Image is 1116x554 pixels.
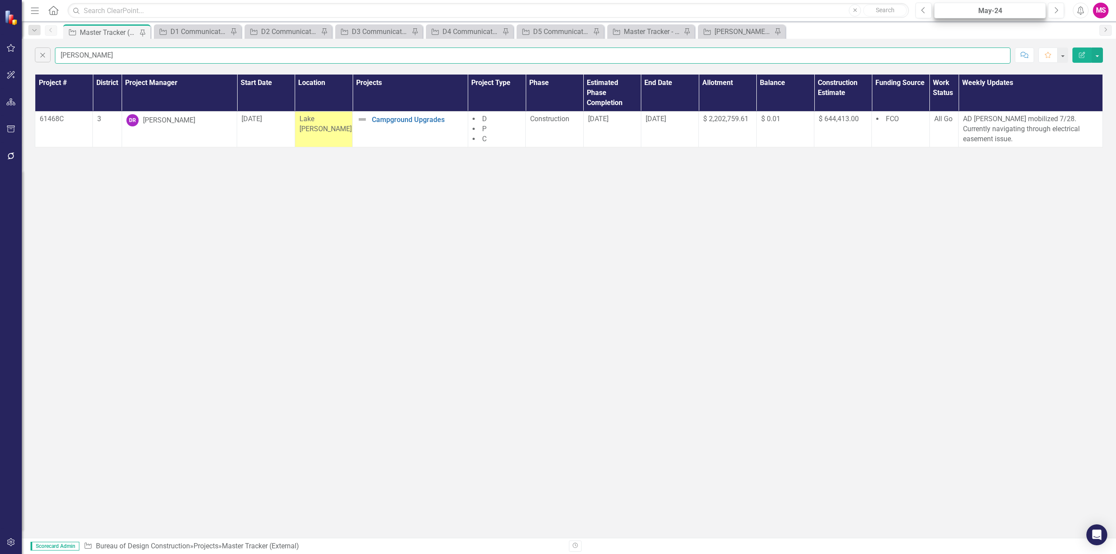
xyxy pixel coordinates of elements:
button: Search [863,4,907,17]
div: [PERSON_NAME] [143,116,195,126]
span: $ 644,413.00 [819,115,859,123]
span: Construction [530,115,569,123]
td: Double-Click to Edit Right Click for Context Menu [353,112,468,147]
a: D1 Communications Tracker [156,26,228,37]
p: 61468C [40,114,88,124]
a: Bureau of Design Construction [96,542,190,550]
a: Projects [194,542,218,550]
td: Double-Click to Edit [93,112,122,147]
td: Double-Click to Edit [122,112,237,147]
input: Find in Master Tracker (External)... [55,48,1011,64]
td: Double-Click to Edit [699,112,756,147]
input: Search ClearPoint... [68,3,909,18]
a: D5 Communications Tracker [519,26,591,37]
a: Campground Upgrades [372,116,463,124]
a: D2 Communications Tracker [247,26,319,37]
span: D [482,115,487,123]
div: DR [126,114,139,126]
div: Master Tracker (External) [80,27,137,38]
img: ClearPoint Strategy [4,10,20,25]
div: D5 Communications Tracker [533,26,591,37]
span: P [482,125,487,133]
div: [PERSON_NAME]'s Tracker [715,26,772,37]
a: D4 Communications Tracker [428,26,500,37]
div: Open Intercom Messenger [1086,524,1107,545]
td: Double-Click to Edit [237,112,295,147]
span: Lake [PERSON_NAME] [299,115,352,133]
td: Double-Click to Edit [872,112,929,147]
button: MS [1093,3,1109,18]
td: Double-Click to Edit [959,112,1103,147]
span: $ 2,202,759.61 [703,115,749,123]
span: Scorecard Admin [31,542,79,551]
div: May-24 [937,6,1043,16]
span: C [482,135,487,143]
span: [DATE] [242,115,262,123]
td: Double-Click to Edit [295,112,352,147]
span: Search [876,7,895,14]
td: Double-Click to Edit [468,112,525,147]
td: Double-Click to Edit [756,112,814,147]
div: Master Tracker (External) [222,542,299,550]
a: D3 Communications Tracker [337,26,409,37]
span: $ 0.01 [761,115,780,123]
td: Double-Click to Edit [814,112,872,147]
div: D2 Communications Tracker [261,26,319,37]
button: May-24 [934,3,1046,18]
div: D4 Communications Tracker [442,26,500,37]
div: » » [84,541,562,551]
div: Master Tracker - Current User [624,26,681,37]
p: AD [PERSON_NAME] mobilized 7/28. Currently navigating through electrical easement issue. [963,114,1098,144]
div: D3 Communications Tracker [352,26,409,37]
td: Double-Click to Edit [526,112,583,147]
span: 3 [97,115,101,123]
a: Master Tracker - Current User [609,26,681,37]
td: Double-Click to Edit [641,112,698,147]
span: [DATE] [588,115,609,123]
td: Double-Click to Edit [35,112,93,147]
a: [PERSON_NAME]'s Tracker [700,26,772,37]
span: [DATE] [646,115,666,123]
div: D1 Communications Tracker [170,26,228,37]
span: All Go [934,115,953,123]
td: Double-Click to Edit [929,112,958,147]
span: FCO [886,115,899,123]
img: Not Defined [357,114,367,125]
td: Double-Click to Edit [583,112,641,147]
